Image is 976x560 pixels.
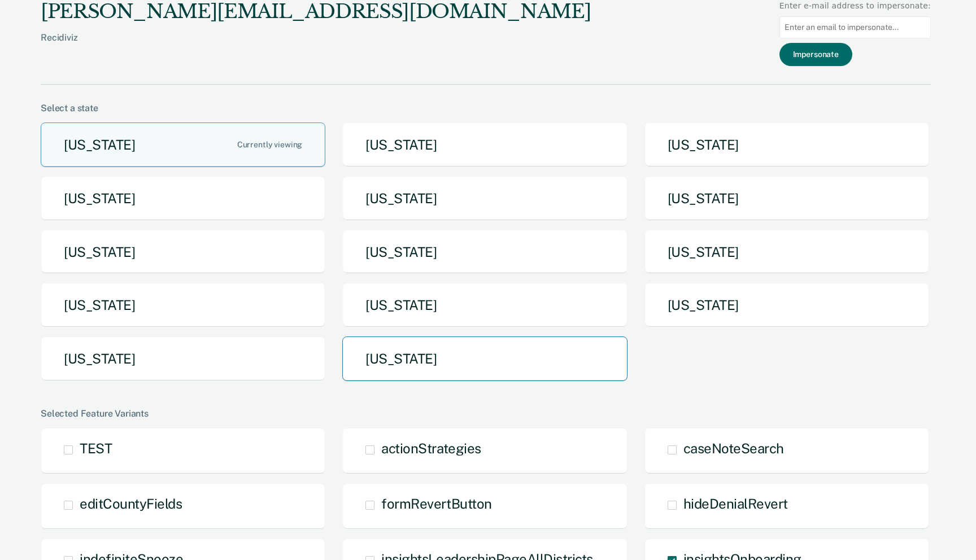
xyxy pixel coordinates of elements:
span: actionStrategies [381,440,481,456]
span: editCountyFields [80,496,182,511]
button: [US_STATE] [342,230,627,274]
div: Recidiviz [41,32,591,61]
button: [US_STATE] [41,176,325,221]
input: Enter an email to impersonate... [779,16,931,38]
div: Selected Feature Variants [41,408,931,419]
button: [US_STATE] [41,283,325,327]
span: TEST [80,440,112,456]
button: [US_STATE] [41,230,325,274]
button: [US_STATE] [644,176,929,221]
span: formRevertButton [381,496,491,511]
button: [US_STATE] [342,176,627,221]
div: Select a state [41,103,931,113]
span: caseNoteSearch [683,440,784,456]
button: [US_STATE] [342,123,627,167]
button: [US_STATE] [644,230,929,274]
span: hideDenialRevert [683,496,788,511]
button: [US_STATE] [41,123,325,167]
button: [US_STATE] [342,336,627,381]
button: [US_STATE] [41,336,325,381]
button: [US_STATE] [342,283,627,327]
button: Impersonate [779,43,852,66]
button: [US_STATE] [644,123,929,167]
button: [US_STATE] [644,283,929,327]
